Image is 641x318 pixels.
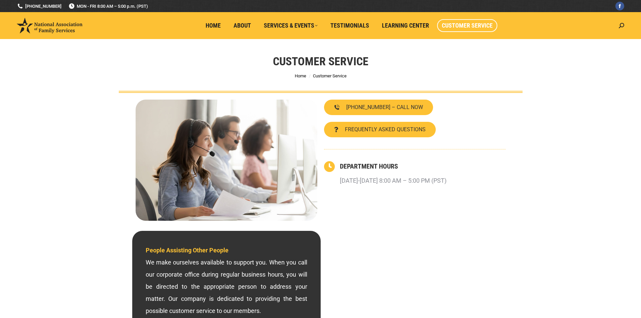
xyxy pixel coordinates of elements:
a: About [229,19,256,32]
a: Facebook page opens in new window [615,2,624,10]
span: Learning Center [382,22,429,29]
span: Customer Service [442,22,493,29]
h1: Customer Service [273,54,368,69]
span: Testimonials [330,22,369,29]
img: Contact National Association of Family Services [136,100,317,221]
span: People Assisting Other People [146,247,228,254]
span: [PHONE_NUMBER] – CALL NOW [346,105,423,110]
span: We make ourselves available to support you. When you call our corporate office during regular bus... [146,247,307,314]
span: Services & Events [264,22,318,29]
a: Testimonials [326,19,374,32]
span: MON - FRI 8:00 AM – 5:00 p.m. (PST) [68,3,148,9]
p: [DATE]-[DATE] 8:00 AM – 5:00 PM (PST) [340,175,447,187]
a: Home [201,19,225,32]
a: FREQUENTLY ASKED QUESTIONS [324,122,436,137]
span: Home [206,22,221,29]
span: Customer Service [313,73,347,78]
span: FREQUENTLY ASKED QUESTIONS [345,127,426,132]
span: About [234,22,251,29]
a: DEPARTMENT HOURS [340,162,398,170]
a: Customer Service [437,19,497,32]
img: National Association of Family Services [17,18,82,33]
a: Home [295,73,306,78]
a: Learning Center [377,19,434,32]
a: [PHONE_NUMBER] [17,3,62,9]
a: [PHONE_NUMBER] – CALL NOW [324,100,433,115]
